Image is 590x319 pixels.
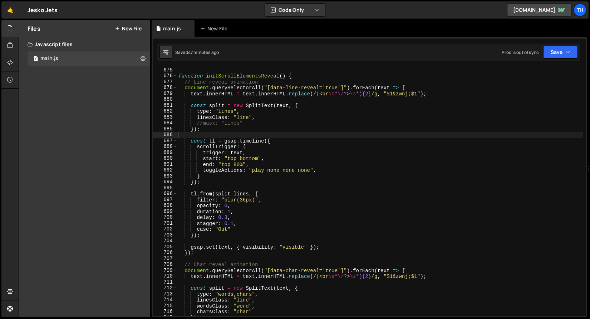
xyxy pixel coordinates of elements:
div: 700 [153,214,177,220]
div: 713 [153,291,177,297]
div: 701 [153,220,177,226]
div: 695 [153,185,177,191]
div: Javascript files [19,37,150,51]
a: Th [574,4,586,16]
div: Jesko Jets [28,6,58,14]
div: 679 [153,91,177,97]
div: 690 [153,155,177,161]
div: 703 [153,232,177,238]
a: [DOMAIN_NAME] [507,4,571,16]
button: Code Only [265,4,325,16]
div: 712 [153,285,177,291]
div: 715 [153,303,177,309]
button: New File [115,26,142,31]
div: 689 [153,150,177,156]
div: 706 [153,250,177,256]
div: New File [200,25,230,32]
div: 696 [153,191,177,197]
div: 16759/45776.js [28,51,150,66]
div: Prod is out of sync [502,49,539,55]
div: 677 [153,79,177,85]
div: 694 [153,179,177,185]
div: 675 [153,67,177,73]
div: 705 [153,244,177,250]
div: 685 [153,126,177,132]
div: 683 [153,114,177,120]
div: main.js [163,25,181,32]
div: 682 [153,108,177,114]
div: 681 [153,103,177,109]
div: 698 [153,203,177,209]
div: 691 [153,161,177,168]
div: Saved [175,49,219,55]
div: 707 [153,256,177,262]
div: 714 [153,297,177,303]
div: main.js [40,55,58,62]
div: 680 [153,96,177,103]
button: Save [543,46,578,59]
div: 699 [153,209,177,215]
div: 716 [153,309,177,315]
a: 🤙 [1,1,19,19]
div: 711 [153,279,177,285]
div: 702 [153,226,177,232]
div: 704 [153,238,177,244]
div: 687 [153,138,177,144]
div: 697 [153,197,177,203]
div: 710 [153,273,177,279]
div: 686 [153,132,177,138]
div: 708 [153,261,177,268]
div: 693 [153,173,177,179]
div: 47 minutes ago [188,49,219,55]
div: 709 [153,268,177,274]
div: 676 [153,73,177,79]
h2: Files [28,25,40,33]
div: 688 [153,144,177,150]
span: 1 [34,56,38,62]
div: 678 [153,85,177,91]
div: 684 [153,120,177,126]
div: 692 [153,167,177,173]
